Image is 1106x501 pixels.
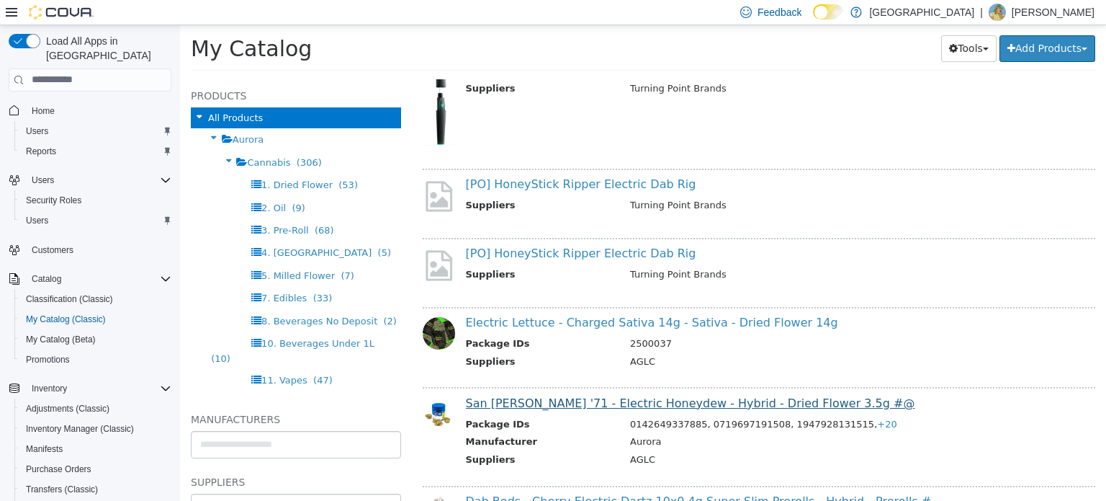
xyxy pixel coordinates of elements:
[439,311,901,329] td: 2500037
[14,289,177,309] button: Classification (Classic)
[14,399,177,419] button: Adjustments (Classic)
[135,200,154,210] span: (68)
[26,403,109,414] span: Adjustments (Classic)
[286,469,752,483] a: Dab Bods - Cherry Electric Dartz 10x0.4g Super Slim Prerolls - Hybrid - Prerolls #
[14,329,177,350] button: My Catalog (Beta)
[133,350,153,360] span: (47)
[26,125,48,137] span: Users
[32,105,55,117] span: Home
[81,313,194,324] span: 10. Beverages Under 1L
[14,479,177,500] button: Transfers (Classic)
[243,292,275,324] img: 150
[26,423,134,435] span: Inventory Manager (Classic)
[3,378,177,399] button: Inventory
[81,200,129,210] span: 3. Pre-Roll
[26,443,63,455] span: Manifests
[3,170,177,190] button: Users
[14,121,177,141] button: Users
[20,420,140,438] a: Inventory Manager (Classic)
[439,427,901,445] td: AGLC
[243,37,275,120] img: 150
[813,4,843,19] input: Dark Mode
[161,245,174,256] span: (7)
[20,481,171,498] span: Transfers (Classic)
[81,350,127,360] span: 11. Vapes
[26,270,67,288] button: Catalog
[20,481,104,498] a: Transfers (Classic)
[14,141,177,161] button: Reports
[198,222,211,233] span: (5)
[697,394,716,404] span: +20
[14,459,177,479] button: Purchase Orders
[117,132,142,143] span: (306)
[439,242,901,260] td: Turning Point Brands
[53,109,84,120] span: Aurora
[158,154,178,165] span: (53)
[20,400,171,417] span: Adjustments (Classic)
[20,192,87,209] a: Security Roles
[26,293,113,305] span: Classification (Classic)
[112,177,125,188] span: (9)
[819,10,915,37] button: Add Products
[439,329,901,347] td: AGLC
[133,267,153,278] span: (33)
[31,328,50,339] span: (10)
[26,102,60,120] a: Home
[439,173,901,191] td: Turning Point Brands
[286,173,440,191] th: Suppliers
[813,19,814,20] span: Dark Mode
[29,5,94,19] img: Cova
[286,291,658,304] a: Electric Lettuce - Charged Sativa 14g - Sativa - Dried Flower 14g
[869,4,974,21] p: [GEOGRAPHIC_DATA]
[286,242,440,260] th: Suppliers
[40,34,171,63] span: Load All Apps in [GEOGRAPHIC_DATA]
[32,273,61,285] span: Catalog
[286,371,735,385] a: San [PERSON_NAME] '71 - Electric Honeydew - Hybrid - Dried Flower 3.5g #@
[14,309,177,329] button: My Catalog (Classic)
[761,10,817,37] button: Tools
[32,383,67,394] span: Inventory
[11,448,221,466] h5: Suppliers
[204,291,217,301] span: (2)
[81,177,106,188] span: 2. Oil
[11,11,132,36] span: My Catalog
[20,440,68,458] a: Manifests
[28,87,83,98] span: All Products
[67,132,110,143] span: Cannabis
[20,461,171,478] span: Purchase Orders
[26,314,106,325] span: My Catalog (Classic)
[20,291,119,308] a: Classification (Classic)
[81,245,155,256] span: 5. Milled Flower
[26,195,81,206] span: Security Roles
[14,210,177,231] button: Users
[26,334,96,345] span: My Catalog (Beta)
[26,464,91,475] span: Purchase Orders
[26,146,56,157] span: Reports
[26,102,171,120] span: Home
[81,267,127,278] span: 7. Edibles
[14,419,177,439] button: Inventory Manager (Classic)
[26,215,48,226] span: Users
[20,123,54,140] a: Users
[26,380,73,397] button: Inventory
[26,354,70,365] span: Promotions
[20,311,171,328] span: My Catalog (Classic)
[439,56,901,74] td: Turning Point Brands
[26,172,171,189] span: Users
[1012,4,1094,21] p: [PERSON_NAME]
[20,331,171,348] span: My Catalog (Beta)
[14,439,177,459] button: Manifests
[286,409,440,427] th: Manufacturer
[20,351,171,368] span: Promotions
[20,440,171,458] span: Manifests
[20,420,171,438] span: Inventory Manager (Classic)
[286,392,440,410] th: Package IDs
[26,380,171,397] span: Inventory
[81,291,197,301] span: 8. Beverages No Deposit
[243,372,275,404] img: 150
[286,311,440,329] th: Package IDs
[20,143,62,160] a: Reports
[450,394,717,404] span: 0142649337885, 0719697191508, 1947928131515,
[14,350,177,370] button: Promotions
[11,386,221,403] h5: Manufacturers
